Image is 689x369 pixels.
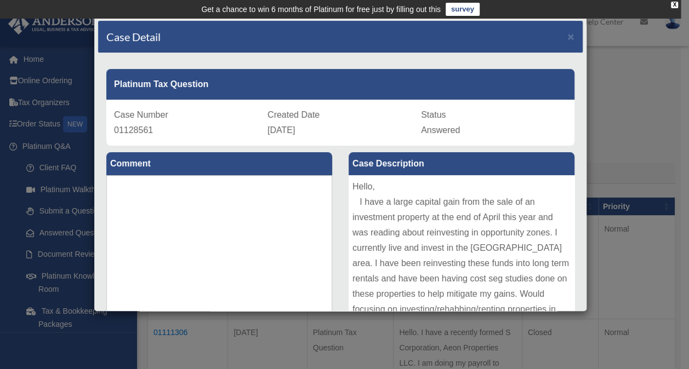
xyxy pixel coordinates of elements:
[106,29,161,44] h4: Case Detail
[114,110,168,119] span: Case Number
[267,110,320,119] span: Created Date
[446,3,480,16] a: survey
[114,125,153,135] span: 01128561
[349,175,574,339] div: Hello, I have a large capital gain from the sale of an investment property at the end of April th...
[421,110,446,119] span: Status
[421,125,460,135] span: Answered
[567,30,574,43] span: ×
[267,125,295,135] span: [DATE]
[567,31,574,42] button: Close
[106,152,332,175] label: Comment
[201,3,441,16] div: Get a chance to win 6 months of Platinum for free just by filling out this
[671,2,678,8] div: close
[349,152,574,175] label: Case Description
[106,69,574,100] div: Platinum Tax Question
